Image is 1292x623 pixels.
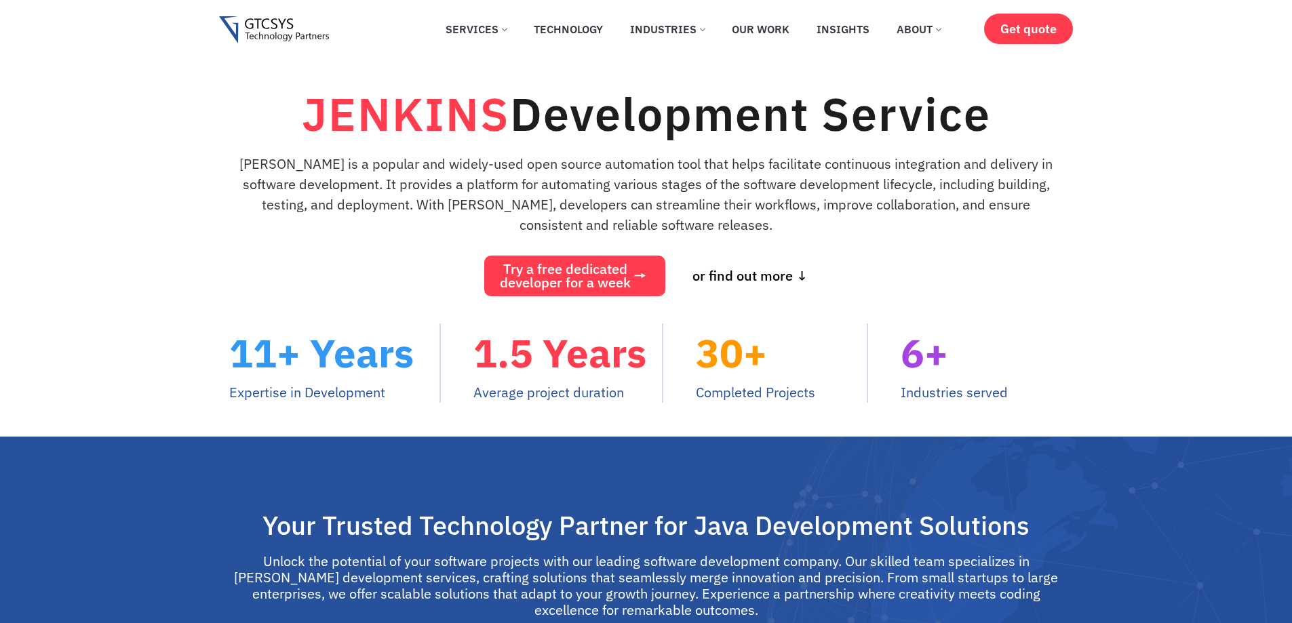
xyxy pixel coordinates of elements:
[473,327,646,378] span: 1.5 Years
[806,14,880,44] a: Insights
[302,87,991,140] h1: Development Service
[435,14,517,44] a: Services
[219,16,330,44] img: JENKINS Development Service Gtcsys logo
[886,14,951,44] a: About
[692,269,808,283] span: or find out more ↓
[901,327,948,378] span: 6+
[484,256,665,296] a: Try a free dedicateddeveloper for a week
[229,382,440,403] p: Expertise in Development
[239,154,1053,242] div: [PERSON_NAME] is a popular and widely-used open source automation tool that helps facilitate cont...
[219,511,1074,540] h2: Your Trusted Technology Partner for Java Development Solutions
[696,382,867,403] p: Completed Projects
[219,553,1074,618] p: Unlock the potential of your software projects with our leading software development company. Our...
[679,256,821,296] a: or find out more ↓
[722,14,800,44] a: Our Work
[984,14,1073,44] a: Get quote
[524,14,613,44] a: Technology
[473,382,662,403] p: Average project duration
[229,327,414,378] span: 11+ Years
[620,14,715,44] a: Industries
[901,382,1073,403] p: Industries served
[696,327,767,378] span: 30+
[302,83,510,144] span: JENKINS
[500,262,631,289] span: Try a free dedicated developer for a week
[1000,22,1057,36] span: Get quote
